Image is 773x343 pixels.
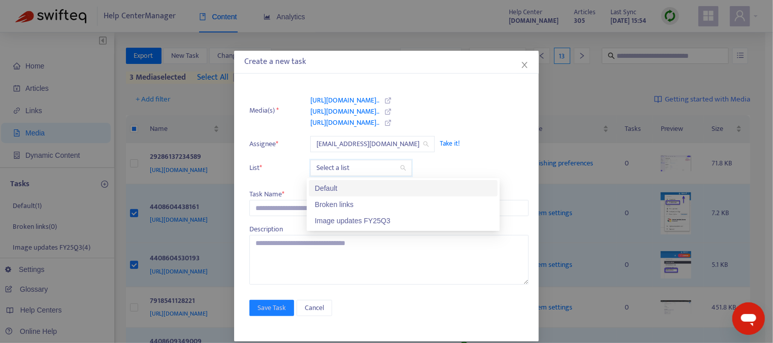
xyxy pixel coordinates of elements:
div: Default [309,180,498,196]
span: [URL][DOMAIN_NAME].. [310,94,379,106]
div: Broken links [309,196,498,213]
div: Image updates FY25Q3 [309,213,498,229]
span: List [249,162,285,174]
span: Take it! [440,139,541,149]
div: Broken links [315,199,492,210]
span: search [400,165,406,171]
span: [URL][DOMAIN_NAME].. [310,106,379,117]
button: Cancel [297,300,332,316]
span: Cancel [305,302,324,314]
button: Save Task [249,300,294,316]
span: close [521,61,529,69]
div: Task Name [249,189,529,200]
span: Media(s) [249,105,285,116]
span: support@sendible.com [316,136,429,152]
div: Image updates FY25Q3 [315,215,492,226]
iframe: Button to launch messaging window [732,302,765,335]
span: search [423,141,429,147]
div: Default [315,183,492,194]
span: Description [249,223,283,235]
span: Assignee [249,139,285,150]
span: [URL][DOMAIN_NAME].. [310,117,379,128]
button: Close [519,59,530,71]
div: Create a new task [244,56,529,68]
